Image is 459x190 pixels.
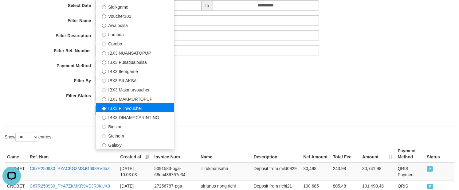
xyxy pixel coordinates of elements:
[102,125,106,129] input: Bigstar
[96,2,174,11] label: Sidikgame
[96,11,174,20] label: Voucher100
[30,184,110,188] a: C67R250930_PYA7ZKMKR9VSJRJKUX3
[395,163,424,180] td: QRIS Payment
[96,94,174,103] label: IBX3 MAKMURTOPUP
[102,143,106,147] input: Galaxy
[152,145,198,163] th: Invoice Num
[96,57,174,66] label: IBX3 Pusatjualpulsa
[152,163,198,180] td: 5391583-pga-68db486767e34
[102,88,106,92] input: IBX3 Makmurvoucher
[102,33,106,37] input: Lambda
[96,48,174,57] label: IBX3 NUANSATOPUP
[301,145,330,163] th: Net Amount
[5,133,51,142] label: Show entries
[102,116,106,120] input: IBX3 DINAMYCPRINTING
[427,166,433,172] span: PAID
[102,79,106,83] input: IBX3 SILAKSA
[251,163,301,180] td: Deposit from mild0929
[251,145,301,163] th: Description
[118,163,152,180] td: [DATE] 10:03:03
[102,5,106,9] input: Sidikgame
[96,103,174,112] label: IBX3 Pilihvoucher
[331,145,360,163] th: Total Fee
[301,163,330,180] td: 30,498
[2,2,21,21] button: Open LiveChat chat widget
[198,145,251,163] th: Name
[331,163,360,180] td: 243.98
[96,122,174,131] label: Bigstar
[96,140,174,149] label: Galaxy
[96,66,174,76] label: IBX3 Itemgame
[96,76,174,85] label: IBX3 SILAKSA
[360,163,395,180] td: 30,741.98
[5,163,27,180] td: CNCBET
[96,85,174,94] label: IBX3 Makmurvoucher
[15,133,38,142] select: Showentries
[360,145,395,163] th: Amount: activate to sort column ascending
[96,112,174,122] label: IBX3 DINAMYCPRINTING
[102,42,106,46] input: Combo
[202,0,213,11] span: to
[96,29,174,39] label: Lambda
[424,145,454,163] th: Status
[102,24,106,28] input: Awalpulsa
[427,184,433,189] span: PAID
[96,20,174,29] label: Awalpulsa
[30,166,110,171] a: C67R250930_PYACKG3MSJG698BV65Z
[102,14,106,18] input: Voucher100
[96,39,174,48] label: Combo
[5,145,27,163] th: Game
[118,145,152,163] th: Created at: activate to sort column ascending
[198,163,251,180] td: lilirukmansahri
[102,97,106,101] input: IBX3 MAKMURTOPUP
[102,107,106,111] input: IBX3 Pilihvoucher
[27,145,118,163] th: Ref. Num
[102,70,106,74] input: IBX3 Itemgame
[102,60,106,64] input: IBX3 Pusatjualpulsa
[102,51,106,55] input: IBX3 NUANSATOPUP
[102,134,106,138] input: Steihom
[96,131,174,140] label: Steihom
[395,145,424,163] th: Payment Method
